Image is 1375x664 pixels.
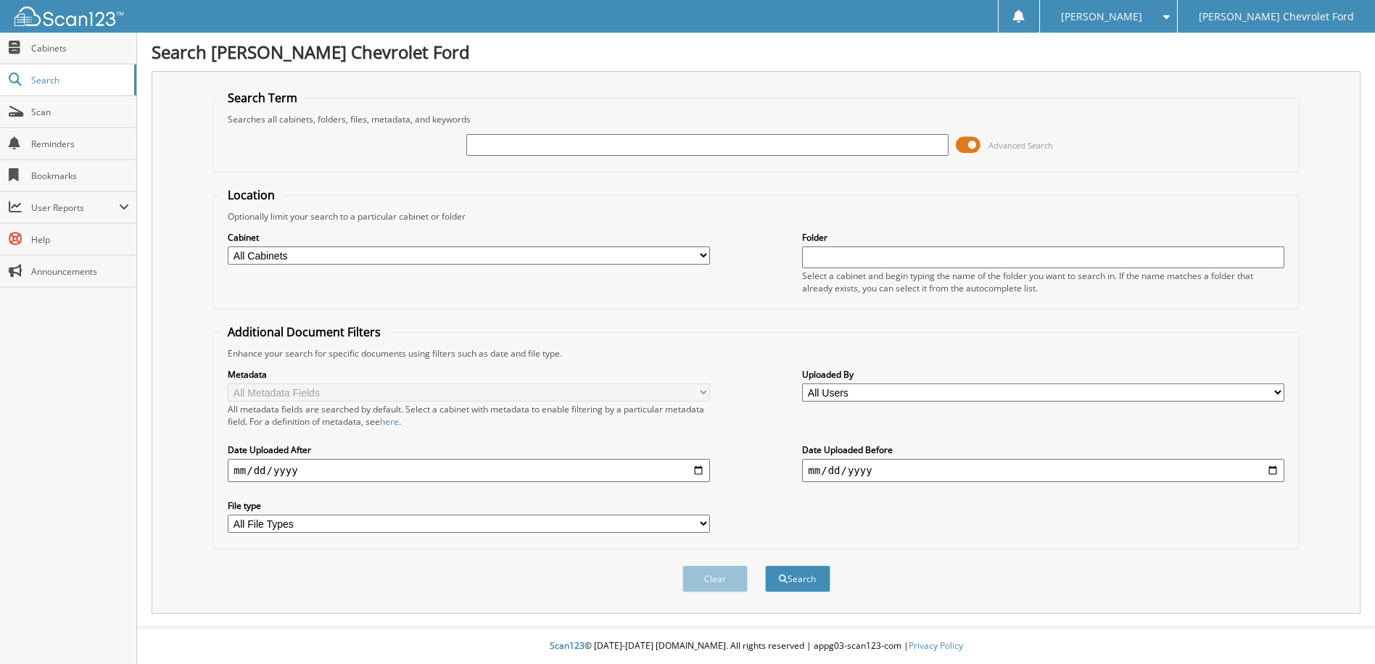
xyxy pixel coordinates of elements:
[31,233,129,246] span: Help
[380,415,399,428] a: here
[909,639,963,652] a: Privacy Policy
[550,639,585,652] span: Scan123
[765,565,830,592] button: Search
[802,270,1284,294] div: Select a cabinet and begin typing the name of the folder you want to search in. If the name match...
[31,202,119,214] span: User Reports
[152,40,1360,64] h1: Search [PERSON_NAME] Chevrolet Ford
[220,113,1291,125] div: Searches all cabinets, folders, files, metadata, and keywords
[31,42,129,54] span: Cabinets
[228,444,709,456] label: Date Uploaded After
[220,347,1291,360] div: Enhance your search for specific documents using filters such as date and file type.
[682,565,748,592] button: Clear
[802,459,1284,482] input: end
[802,368,1284,381] label: Uploaded By
[220,90,305,106] legend: Search Term
[988,140,1053,151] span: Advanced Search
[31,265,129,278] span: Announcements
[802,444,1284,456] label: Date Uploaded Before
[15,7,123,26] img: scan123-logo-white.svg
[31,74,127,86] span: Search
[31,138,129,150] span: Reminders
[228,368,709,381] label: Metadata
[220,324,388,340] legend: Additional Document Filters
[228,403,709,428] div: All metadata fields are searched by default. Select a cabinet with metadata to enable filtering b...
[228,459,709,482] input: start
[228,499,709,512] label: File type
[802,231,1284,244] label: Folder
[220,187,282,203] legend: Location
[1061,12,1142,21] span: [PERSON_NAME]
[31,170,129,182] span: Bookmarks
[228,231,709,244] label: Cabinet
[137,628,1375,664] div: © [DATE]-[DATE] [DOMAIN_NAME]. All rights reserved | appg03-scan123-com |
[1199,12,1354,21] span: [PERSON_NAME] Chevrolet Ford
[31,106,129,118] span: Scan
[220,210,1291,223] div: Optionally limit your search to a particular cabinet or folder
